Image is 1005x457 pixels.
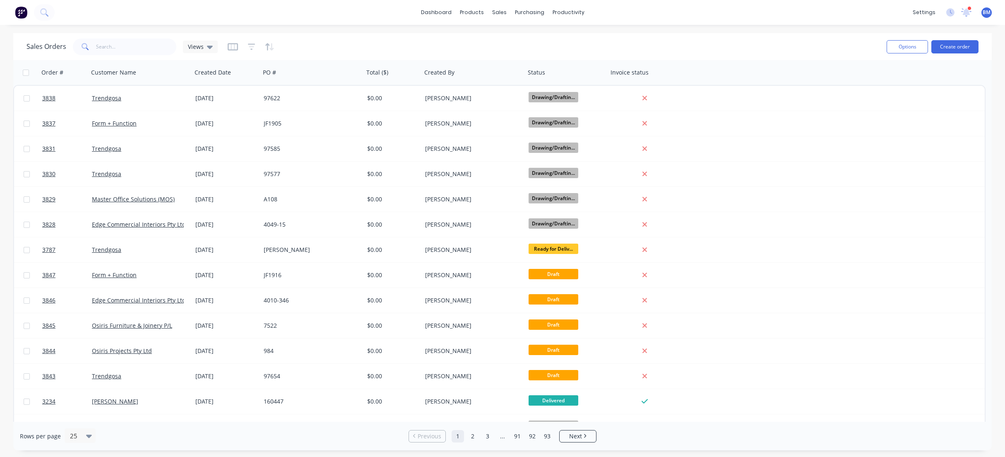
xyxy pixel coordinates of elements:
[92,94,121,102] a: Trendgosa
[529,345,578,355] span: Draft
[367,220,416,229] div: $0.00
[366,68,388,77] div: Total ($)
[195,119,257,128] div: [DATE]
[264,372,356,380] div: 97654
[42,187,92,212] a: 3829
[96,39,177,55] input: Search...
[452,430,464,442] a: Page 1 is your current page
[91,68,136,77] div: Customer Name
[42,271,55,279] span: 3847
[611,68,649,77] div: Invoice status
[931,40,979,53] button: Create order
[529,244,578,254] span: Ready for Deliv...
[42,170,55,178] span: 3830
[195,347,257,355] div: [DATE]
[409,432,445,440] a: Previous page
[264,170,356,178] div: 97577
[42,322,55,330] span: 3845
[92,170,121,178] a: Trendgosa
[529,92,578,102] span: Drawing/Draftin...
[41,68,63,77] div: Order #
[42,246,55,254] span: 3787
[367,195,416,203] div: $0.00
[541,430,553,442] a: Page 93
[42,195,55,203] span: 3829
[529,421,578,431] span: Drawing/Draftin...
[264,347,356,355] div: 984
[466,430,479,442] a: Page 2
[425,170,517,178] div: [PERSON_NAME]
[195,271,257,279] div: [DATE]
[456,6,488,19] div: products
[92,220,186,228] a: Edge Commercial Interiors Pty Ltd
[92,271,137,279] a: Form + Function
[264,246,356,254] div: [PERSON_NAME]
[367,372,416,380] div: $0.00
[264,94,356,102] div: 97622
[560,432,596,440] a: Next page
[42,136,92,161] a: 3831
[548,6,589,19] div: productivity
[569,432,582,440] span: Next
[488,6,511,19] div: sales
[92,372,121,380] a: Trendgosa
[15,6,27,19] img: Factory
[195,220,257,229] div: [DATE]
[529,395,578,406] span: Delivered
[367,296,416,305] div: $0.00
[367,145,416,153] div: $0.00
[529,193,578,203] span: Drawing/Draftin...
[425,397,517,406] div: [PERSON_NAME]
[42,237,92,262] a: 3787
[92,397,138,405] a: [PERSON_NAME]
[367,246,416,254] div: $0.00
[42,347,55,355] span: 3844
[42,86,92,111] a: 3838
[264,322,356,330] div: 7522
[195,322,257,330] div: [DATE]
[367,271,416,279] div: $0.00
[42,162,92,186] a: 3830
[367,119,416,128] div: $0.00
[425,271,517,279] div: [PERSON_NAME]
[263,68,276,77] div: PO #
[529,319,578,330] span: Draft
[367,347,416,355] div: $0.00
[511,6,548,19] div: purchasing
[92,246,121,254] a: Trendgosa
[195,68,231,77] div: Created Date
[188,42,204,51] span: Views
[42,296,55,305] span: 3846
[887,40,928,53] button: Options
[195,397,257,406] div: [DATE]
[20,432,61,440] span: Rows per page
[42,263,92,288] a: 3847
[424,68,454,77] div: Created By
[481,430,494,442] a: Page 3
[42,389,92,414] a: 3234
[264,296,356,305] div: 4010-346
[528,68,545,77] div: Status
[26,43,66,51] h1: Sales Orders
[529,168,578,178] span: Drawing/Draftin...
[496,430,509,442] a: Jump forward
[42,372,55,380] span: 3843
[42,220,55,229] span: 3828
[42,145,55,153] span: 3831
[526,430,539,442] a: Page 92
[529,117,578,128] span: Drawing/Draftin...
[529,218,578,229] span: Drawing/Draftin...
[909,6,940,19] div: settings
[425,246,517,254] div: [PERSON_NAME]
[264,195,356,203] div: A108
[264,271,356,279] div: JF1916
[42,339,92,363] a: 3844
[42,212,92,237] a: 3828
[417,6,456,19] a: dashboard
[195,170,257,178] div: [DATE]
[425,296,517,305] div: [PERSON_NAME]
[425,220,517,229] div: [PERSON_NAME]
[195,145,257,153] div: [DATE]
[264,220,356,229] div: 4049-15
[264,397,356,406] div: 160447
